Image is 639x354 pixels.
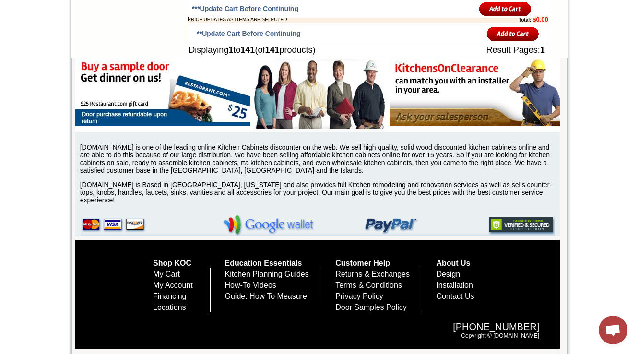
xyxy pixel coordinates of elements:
b: $0.00 [532,16,548,23]
input: Add to Cart [479,1,532,17]
a: Installation [436,281,473,289]
a: Guide: How To Measure [225,292,307,300]
b: 1 [228,45,233,55]
a: Financing [153,292,186,300]
span: [PHONE_NUMBER] [107,321,539,332]
td: Result Pages: [430,44,548,56]
td: [PERSON_NAME] Yellow Walnut [52,44,81,54]
b: 141 [265,45,279,55]
td: Baycreek Gray [113,44,137,53]
a: Design [436,270,460,278]
a: Price Sheet View in PDF Format [11,1,78,10]
a: My Cart [153,270,180,278]
a: Returns & Exchanges [335,270,410,278]
a: Locations [153,303,186,311]
a: Privacy Policy [335,292,383,300]
h5: Customer Help [335,259,422,268]
p: [DOMAIN_NAME] is Based in [GEOGRAPHIC_DATA], [US_STATE] and also provides full Kitchen remodeling... [80,181,560,204]
span: **Update Cart Before Continuing [197,30,300,37]
a: Door Samples Policy [335,303,407,311]
a: Shop KOC [153,259,191,267]
b: Price Sheet View in PDF Format [11,4,78,9]
p: [DOMAIN_NAME] is one of the leading online Kitchen Cabinets discounter on the web. We sell high q... [80,143,560,174]
span: ***Update Cart Before Continuing [192,5,298,12]
b: 1 [540,45,545,55]
td: Bellmonte Maple [165,44,189,53]
a: Terms & Conditions [335,281,402,289]
a: Contact Us [436,292,474,300]
a: Kitchen Planning Guides [225,270,309,278]
a: Education Essentials [225,259,302,267]
a: About Us [436,259,470,267]
td: Alabaster Shaker [26,44,50,53]
td: [PERSON_NAME] White Shaker [83,44,112,54]
b: Total: [519,17,531,23]
td: Displaying to (of products) [188,44,430,56]
input: Add to Cart [487,26,539,42]
a: My Account [153,281,193,289]
td: Beachwood Oak Shaker [139,44,163,54]
div: Copyright © [DOMAIN_NAME] [98,312,549,349]
div: Open chat [599,316,627,344]
td: PRICE UPDATES AS ITEMS ARE SELECTED [188,16,465,23]
b: 141 [240,45,255,55]
a: How-To Videos [225,281,276,289]
img: pdf.png [1,2,9,10]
